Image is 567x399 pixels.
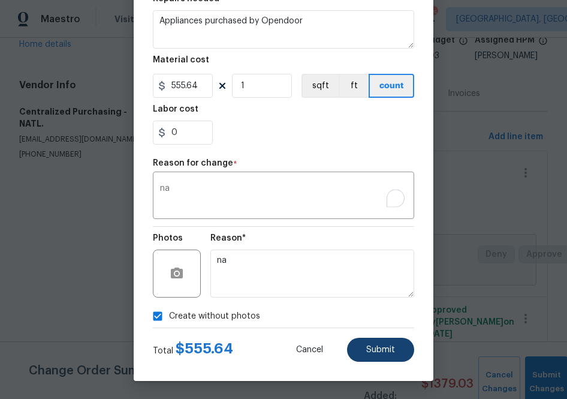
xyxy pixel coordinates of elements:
button: Cancel [277,338,342,362]
h5: Labor cost [153,105,198,113]
textarea: Appliances purchased by Opendoor [153,10,414,49]
span: Create without photos [169,310,260,323]
button: sqft [301,74,339,98]
button: ft [339,74,369,98]
button: count [369,74,414,98]
span: $ 555.64 [176,341,233,356]
button: Submit [347,338,414,362]
textarea: To enrich screen reader interactions, please activate Accessibility in Grammarly extension settings [160,184,407,209]
div: Total [153,343,233,357]
h5: Photos [153,234,183,242]
textarea: na [210,250,414,298]
h5: Reason for change [153,159,233,167]
span: Submit [366,346,395,355]
h5: Material cost [153,56,209,64]
span: Cancel [296,346,323,355]
h5: Reason* [210,234,246,242]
